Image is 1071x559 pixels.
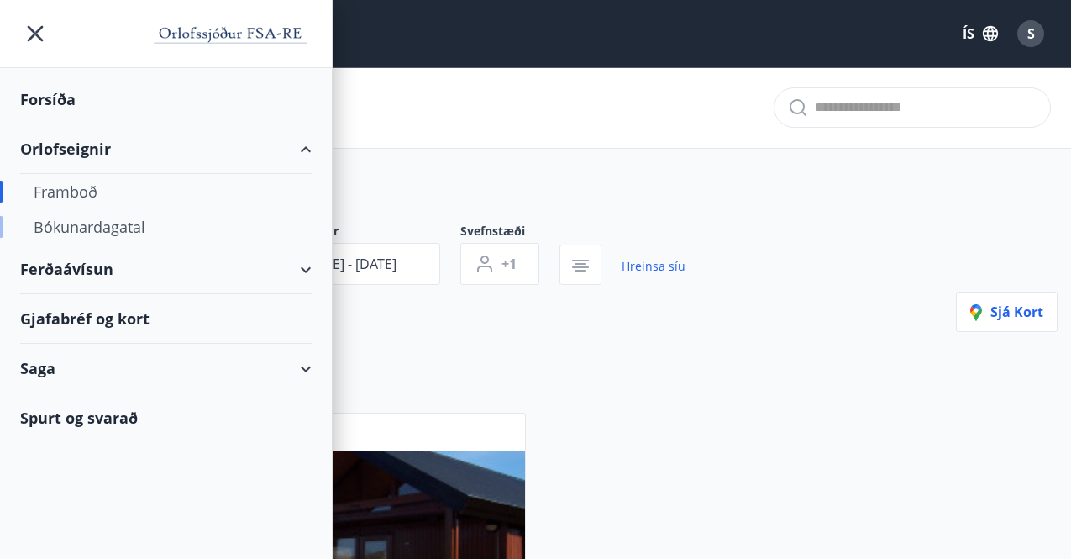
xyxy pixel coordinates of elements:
[20,18,50,49] button: menu
[460,223,559,243] span: Svefnstæði
[20,124,312,174] div: Orlofseignir
[953,18,1007,49] button: ÍS
[34,174,298,209] div: Framboð
[1027,24,1035,43] span: S
[262,243,440,285] button: [DATE] - [DATE]
[622,248,685,285] a: Hreinsa síu
[20,294,312,344] div: Gjafabréf og kort
[460,243,539,285] button: +1
[20,344,312,393] div: Saga
[20,75,312,124] div: Forsíða
[149,18,312,52] img: union_logo
[501,255,517,273] span: +1
[20,245,312,294] div: Ferðaávísun
[970,303,1043,321] span: Sjá kort
[1011,13,1051,54] button: S
[303,255,396,273] span: [DATE] - [DATE]
[20,393,312,442] div: Spurt og svarað
[956,292,1058,332] button: Sjá kort
[262,223,460,243] span: Dagsetningar
[34,209,298,245] div: Bókunardagatal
